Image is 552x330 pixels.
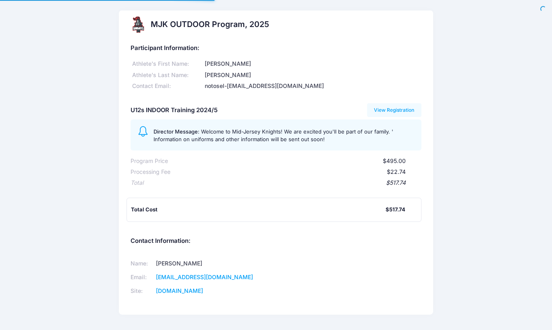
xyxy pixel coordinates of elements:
[203,82,421,90] div: notosel-[EMAIL_ADDRESS][DOMAIN_NAME]
[156,287,203,294] a: [DOMAIN_NAME]
[131,238,421,245] h5: Contact Information:
[383,157,406,164] span: $495.00
[154,128,199,135] span: Director Message:
[154,128,393,143] span: Welcome to Mid-Jersey Knights! We are excited you'll be part of our family. ' Information on unif...
[131,71,203,79] div: Athlete's Last Name:
[156,274,253,280] a: [EMAIL_ADDRESS][DOMAIN_NAME]
[131,82,203,90] div: Contact Email:
[131,60,203,68] div: Athlete's First Name:
[131,179,143,187] div: Total
[143,179,405,187] div: $517.74
[131,157,168,165] div: Program Price
[131,107,218,114] h5: U12s INDOOR Training 2024/5
[153,257,266,270] td: [PERSON_NAME]
[131,168,170,176] div: Processing Fee
[131,270,153,284] td: Email:
[151,20,269,29] h2: MJK OUTDOOR Program, 2025
[131,284,153,298] td: Site:
[367,103,421,117] a: View Registration
[131,45,421,52] h5: Participant Information:
[203,71,421,79] div: [PERSON_NAME]
[131,206,385,214] div: Total Cost
[170,168,405,176] div: $22.74
[131,257,153,270] td: Name:
[203,60,421,68] div: [PERSON_NAME]
[386,206,405,214] div: $517.74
